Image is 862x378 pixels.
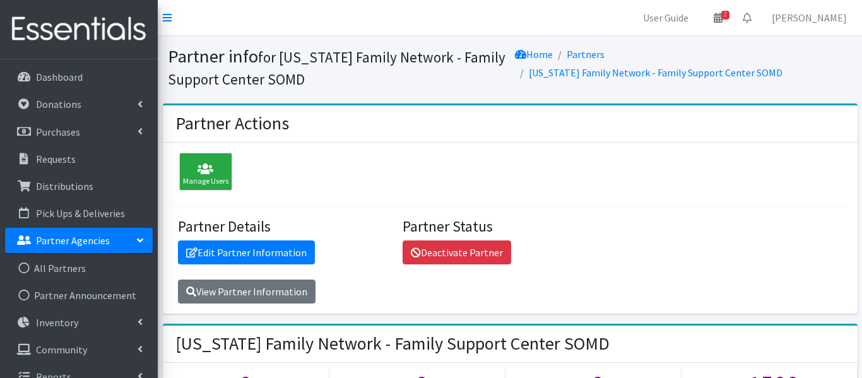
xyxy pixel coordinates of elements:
a: Donations [5,92,153,117]
p: Inventory [36,316,78,329]
span: 2 [721,11,729,20]
a: All Partners [5,256,153,281]
a: Partner Announcement [5,283,153,308]
a: Dashboard [5,64,153,90]
a: Home [515,48,553,61]
a: Inventory [5,310,153,335]
a: Requests [5,146,153,172]
p: Partner Agencies [36,234,110,247]
a: [PERSON_NAME] [762,5,857,30]
a: Partner Agencies [5,228,153,253]
small: for [US_STATE] Family Network - Family Support Center SOMD [168,48,505,88]
a: Manage Users [173,167,232,180]
img: HumanEssentials [5,8,153,50]
h2: [US_STATE] Family Network - Family Support Center SOMD [175,333,610,355]
a: 2 [704,5,733,30]
a: User Guide [633,5,699,30]
p: Donations [36,98,81,110]
a: View Partner Information [178,280,316,304]
h4: Partner Status [403,218,618,236]
p: Purchases [36,126,80,138]
h1: Partner info [168,45,505,89]
p: Community [36,343,87,356]
a: Deactivate Partner [403,240,511,264]
p: Dashboard [36,71,83,83]
p: Requests [36,153,76,165]
a: Pick Ups & Deliveries [5,201,153,226]
a: Purchases [5,119,153,145]
a: Community [5,337,153,362]
a: Partners [567,48,605,61]
div: Manage Users [179,153,232,191]
p: Pick Ups & Deliveries [36,207,125,220]
a: [US_STATE] Family Network - Family Support Center SOMD [529,66,782,79]
h2: Partner Actions [175,113,289,134]
h4: Partner Details [178,218,393,236]
a: Edit Partner Information [178,240,315,264]
p: Distributions [36,180,93,192]
a: Distributions [5,174,153,199]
